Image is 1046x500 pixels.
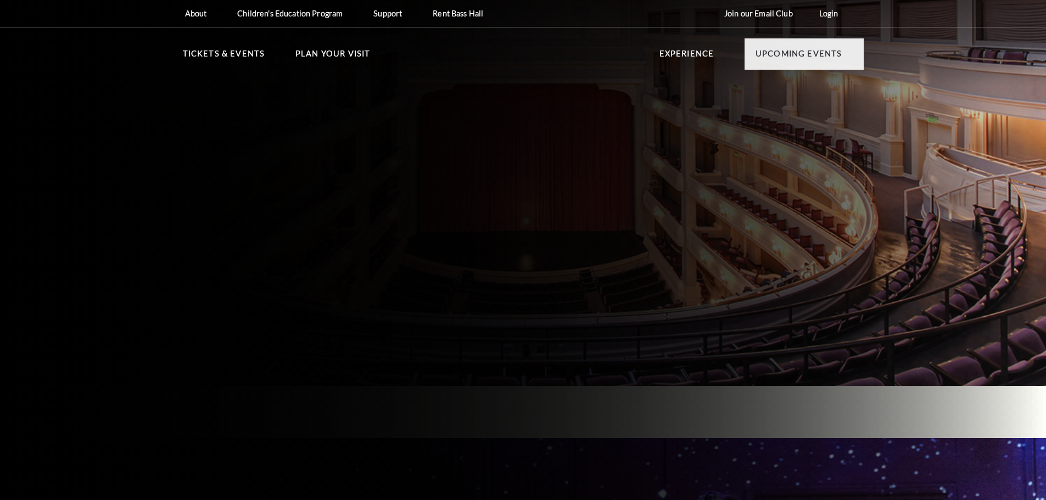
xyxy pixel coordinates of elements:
[373,9,402,18] p: Support
[295,47,371,67] p: Plan Your Visit
[433,9,483,18] p: Rent Bass Hall
[756,47,842,67] p: Upcoming Events
[237,9,343,18] p: Children's Education Program
[183,47,265,67] p: Tickets & Events
[185,9,207,18] p: About
[659,47,714,67] p: Experience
